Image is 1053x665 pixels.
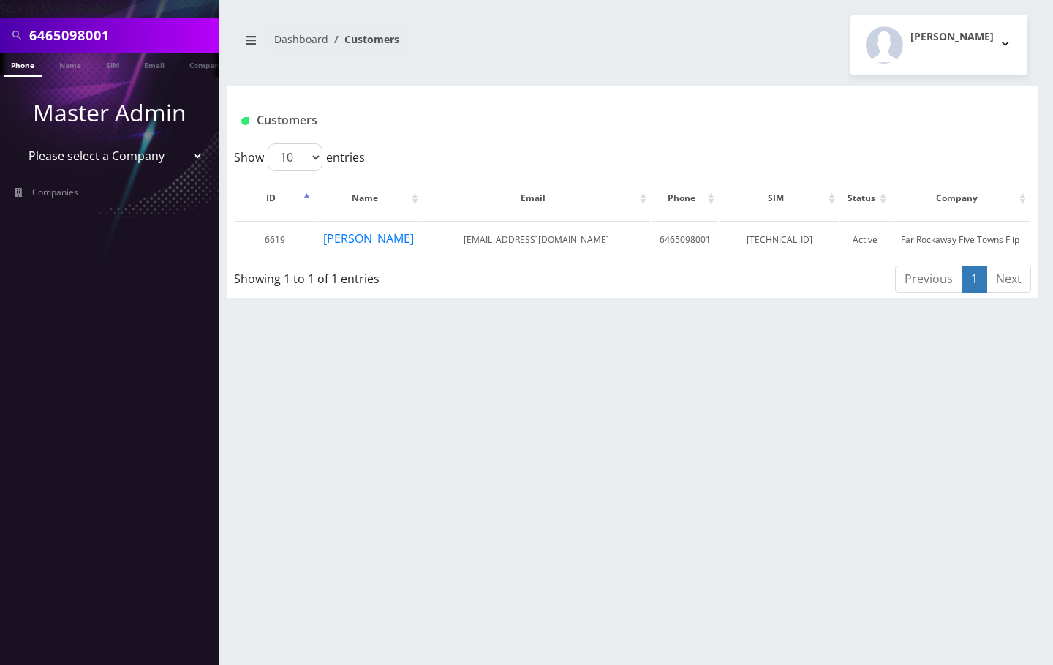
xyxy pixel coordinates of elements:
[423,177,649,219] th: Email: activate to sort column ascending
[652,221,719,258] td: 6465098001
[720,221,839,258] td: [TECHNICAL_ID]
[29,21,216,49] input: Search All Companies
[720,177,839,219] th: SIM: activate to sort column ascending
[52,53,88,75] a: Name
[315,177,422,219] th: Name: activate to sort column ascending
[840,177,890,219] th: Status: activate to sort column ascending
[423,221,649,258] td: [EMAIL_ADDRESS][DOMAIN_NAME]
[99,53,127,75] a: SIM
[4,53,42,77] a: Phone
[891,221,1030,258] td: Far Rockaway Five Towns Flip
[328,31,399,47] li: Customers
[322,229,415,248] button: [PERSON_NAME]
[32,186,78,198] span: Companies
[137,53,172,75] a: Email
[652,177,719,219] th: Phone: activate to sort column ascending
[238,24,622,66] nav: breadcrumb
[182,53,231,75] a: Company
[910,31,994,43] h2: [PERSON_NAME]
[75,1,113,17] strong: Global
[850,15,1027,75] button: [PERSON_NAME]
[274,32,328,46] a: Dashboard
[241,113,890,127] h1: Customers
[234,264,555,288] div: Showing 1 to 1 of 1 entries
[268,143,322,171] select: Showentries
[895,266,962,293] a: Previous
[235,221,314,258] td: 6619
[962,266,987,293] a: 1
[235,177,314,219] th: ID: activate to sort column descending
[840,221,890,258] td: Active
[234,143,365,171] label: Show entries
[891,177,1030,219] th: Company: activate to sort column ascending
[986,266,1031,293] a: Next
